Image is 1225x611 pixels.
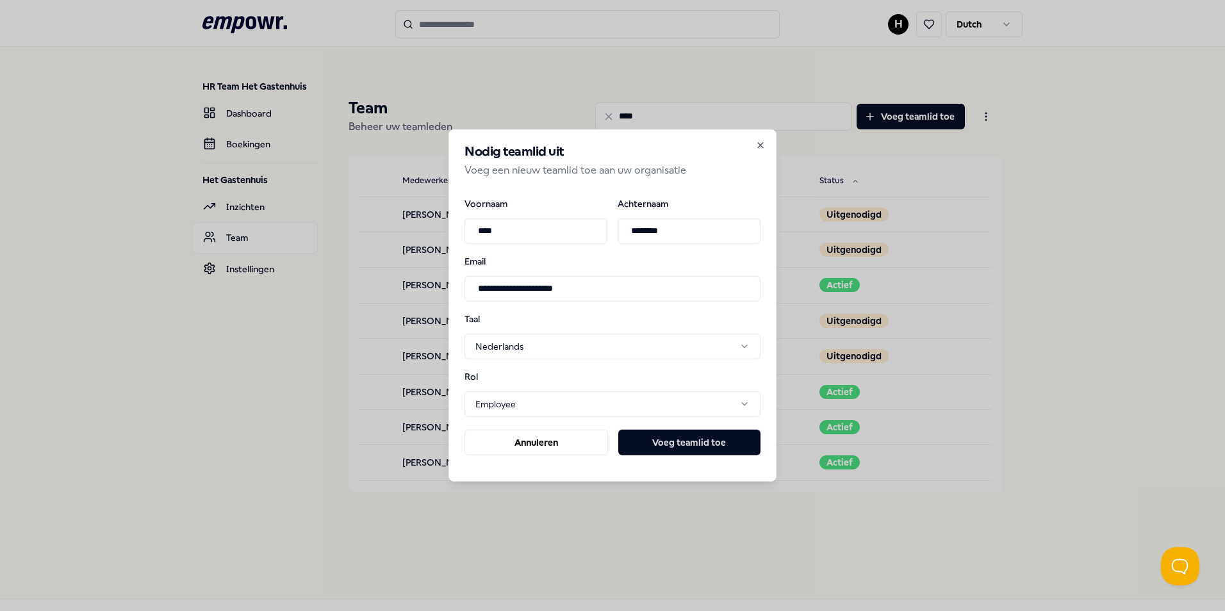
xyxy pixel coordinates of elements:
[465,199,607,208] label: Voornaam
[465,314,531,323] label: Taal
[465,372,531,381] label: Rol
[465,256,760,265] label: Email
[465,145,760,158] h2: Nodig teamlid uit
[465,162,760,179] p: Voeg een nieuw teamlid toe aan uw organisatie
[618,430,760,455] button: Voeg teamlid toe
[618,199,760,208] label: Achternaam
[465,430,608,455] button: Annuleren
